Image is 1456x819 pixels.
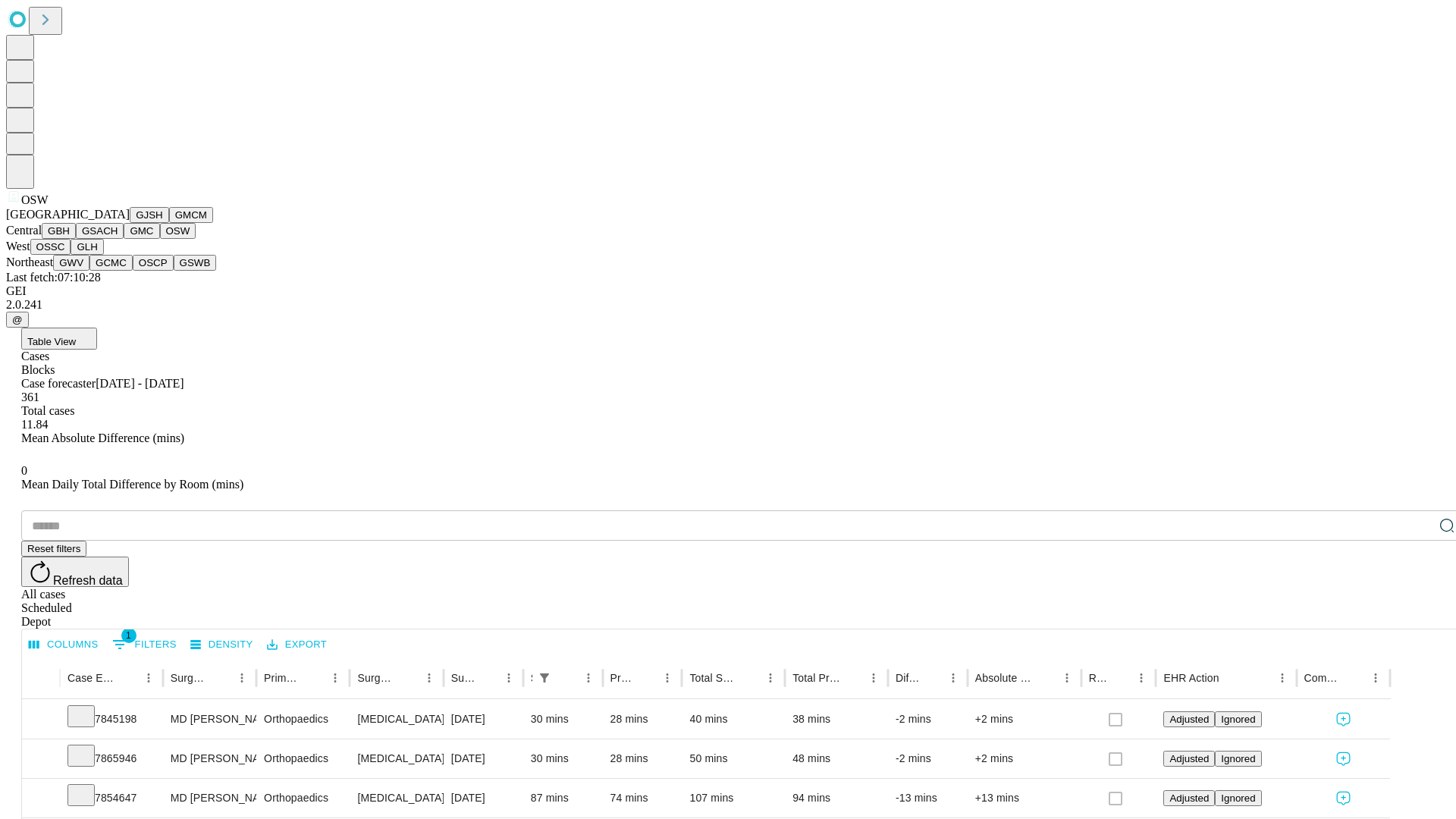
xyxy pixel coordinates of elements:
[1131,667,1152,689] button: Menu
[21,193,49,206] span: OSW
[76,223,124,239] button: GSACH
[975,700,1074,739] div: +2 mins
[1163,672,1219,684] div: EHR Action
[477,667,498,689] button: Sort
[25,633,102,657] button: Select columns
[531,739,595,778] div: 30 mins
[6,256,53,268] span: Northeast
[451,739,516,778] div: [DATE]
[21,541,86,557] button: Reset filters
[21,404,74,417] span: Total cases
[610,700,675,739] div: 28 mins
[174,255,217,271] button: GSWB
[357,739,435,778] div: [MEDICAL_DATA] RELEASE
[1035,667,1056,689] button: Sort
[863,667,884,689] button: Menu
[169,207,213,223] button: GMCM
[187,633,257,657] button: Density
[171,672,209,684] div: Surgeon Name
[531,779,595,817] div: 87 mins
[21,391,39,403] span: 361
[689,779,777,817] div: 107 mins
[264,672,302,684] div: Primary Service
[325,667,346,689] button: Menu
[21,464,27,477] span: 0
[264,779,342,817] div: Orthopaedics
[96,377,184,390] span: [DATE] - [DATE]
[6,271,101,284] span: Last fetch: 07:10:28
[975,672,1034,684] div: Absolute Difference
[6,284,1450,298] div: GEI
[231,667,253,689] button: Menu
[896,739,960,778] div: -2 mins
[1215,751,1261,767] button: Ignored
[264,700,342,739] div: Orthopaedics
[6,208,130,221] span: [GEOGRAPHIC_DATA]
[1221,714,1255,725] span: Ignored
[1365,667,1386,689] button: Menu
[792,700,880,739] div: 38 mins
[1169,714,1209,725] span: Adjusted
[138,667,159,689] button: Menu
[451,779,516,817] div: [DATE]
[534,667,555,689] div: 1 active filter
[303,667,325,689] button: Sort
[1169,792,1209,804] span: Adjusted
[792,779,880,817] div: 94 mins
[263,633,331,657] button: Export
[67,700,155,739] div: 7845198
[171,700,249,739] div: MD [PERSON_NAME]
[1056,667,1078,689] button: Menu
[610,739,675,778] div: 28 mins
[71,239,103,255] button: GLH
[133,255,174,271] button: OSCP
[531,700,595,739] div: 30 mins
[30,239,71,255] button: OSSC
[264,739,342,778] div: Orthopaedics
[610,779,675,817] div: 74 mins
[689,700,777,739] div: 40 mins
[610,672,635,684] div: Predicted In Room Duration
[357,672,395,684] div: Surgery Name
[21,557,129,587] button: Refresh data
[12,314,23,325] span: @
[1163,751,1215,767] button: Adjusted
[842,667,863,689] button: Sort
[357,779,435,817] div: [MEDICAL_DATA] METACARPOPHALANGEAL
[1169,753,1209,764] span: Adjusted
[67,739,155,778] div: 7865946
[30,746,52,773] button: Expand
[1163,711,1215,727] button: Adjusted
[1221,753,1255,764] span: Ignored
[53,255,89,271] button: GWV
[498,667,519,689] button: Menu
[792,739,880,778] div: 48 mins
[21,418,48,431] span: 11.84
[451,700,516,739] div: [DATE]
[1215,790,1261,806] button: Ignored
[1221,792,1255,804] span: Ignored
[171,739,249,778] div: MD [PERSON_NAME]
[108,632,180,657] button: Show filters
[6,224,42,237] span: Central
[1089,672,1109,684] div: Resolved in EHR
[419,667,440,689] button: Menu
[896,672,920,684] div: Difference
[1344,667,1365,689] button: Sort
[896,700,960,739] div: -2 mins
[21,431,184,444] span: Mean Absolute Difference (mins)
[89,255,133,271] button: GCMC
[171,779,249,817] div: MD [PERSON_NAME]
[689,672,737,684] div: Total Scheduled Duration
[975,739,1074,778] div: +2 mins
[689,739,777,778] div: 50 mins
[21,328,97,350] button: Table View
[21,478,243,491] span: Mean Daily Total Difference by Room (mins)
[30,707,52,733] button: Expand
[578,667,599,689] button: Menu
[943,667,964,689] button: Menu
[130,207,169,223] button: GJSH
[1272,667,1293,689] button: Menu
[1221,667,1242,689] button: Sort
[6,240,30,253] span: West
